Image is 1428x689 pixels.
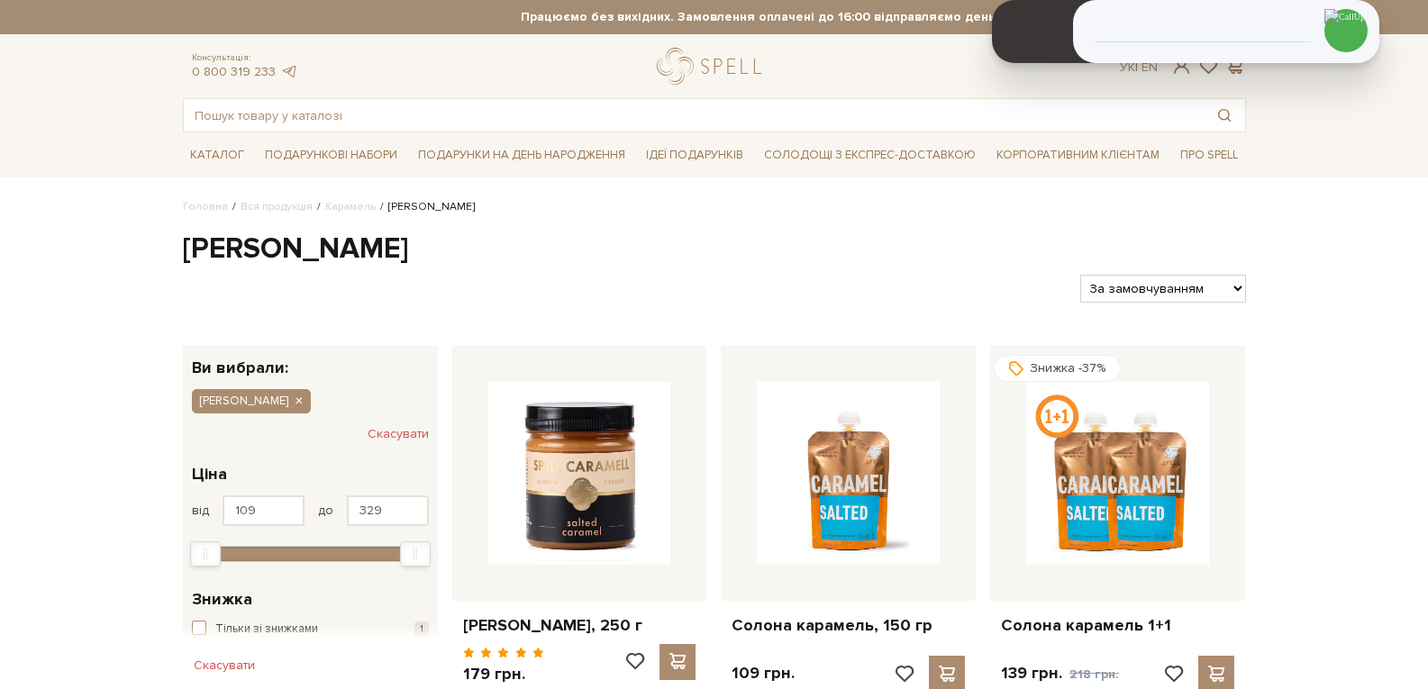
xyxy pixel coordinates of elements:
[1001,615,1234,636] a: Солона карамель 1+1
[1069,666,1119,682] span: 218 грн.
[732,615,965,636] a: Солона карамель, 150 гр
[192,64,276,79] a: 0 800 319 233
[994,355,1121,382] div: Знижка -37%
[1141,59,1158,75] a: En
[223,495,305,526] input: Ціна
[376,199,475,215] li: [PERSON_NAME]
[184,99,1204,131] input: Пошук товару у каталозі
[199,393,288,409] span: [PERSON_NAME]
[318,503,333,519] span: до
[757,140,983,170] a: Солодощі з експрес-доставкою
[342,9,1405,25] strong: Працюємо без вихідних. Замовлення оплачені до 16:00 відправляємо день в день, після 16:00 - насту...
[192,52,298,64] span: Консультація:
[192,587,252,612] span: Знижка
[183,231,1246,268] h1: [PERSON_NAME]
[258,141,405,169] span: Подарункові набори
[1135,59,1138,75] span: |
[989,140,1167,170] a: Корпоративним клієнтам
[639,141,750,169] span: Ідеї подарунків
[1204,99,1245,131] button: Пошук товару у каталозі
[1026,382,1209,565] img: Солона карамель 1+1
[325,200,376,213] a: Карамель
[463,664,545,684] p: 179 грн.
[192,503,209,519] span: від
[192,462,227,486] span: Ціна
[347,495,429,526] input: Ціна
[190,541,221,567] div: Min
[414,621,429,637] span: 1
[757,382,940,565] img: Солона карамель, 150 гр
[657,48,769,85] a: logo
[1120,59,1158,76] div: Ук
[463,615,696,636] a: [PERSON_NAME], 250 г
[241,200,313,213] a: Вся продукція
[183,651,266,680] button: Скасувати
[732,663,795,684] p: 109 грн.
[368,420,429,449] button: Скасувати
[400,541,431,567] div: Max
[192,389,311,412] button: [PERSON_NAME]
[1001,663,1119,684] p: 139 грн.
[183,141,251,169] span: Каталог
[411,141,632,169] span: Подарунки на День народження
[183,200,228,213] a: Головна
[1173,141,1245,169] span: Про Spell
[183,346,438,376] div: Ви вибрали:
[280,64,298,79] a: telegram
[215,621,318,639] span: Тільки зі знижками
[192,621,429,639] button: Тільки зі знижками 1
